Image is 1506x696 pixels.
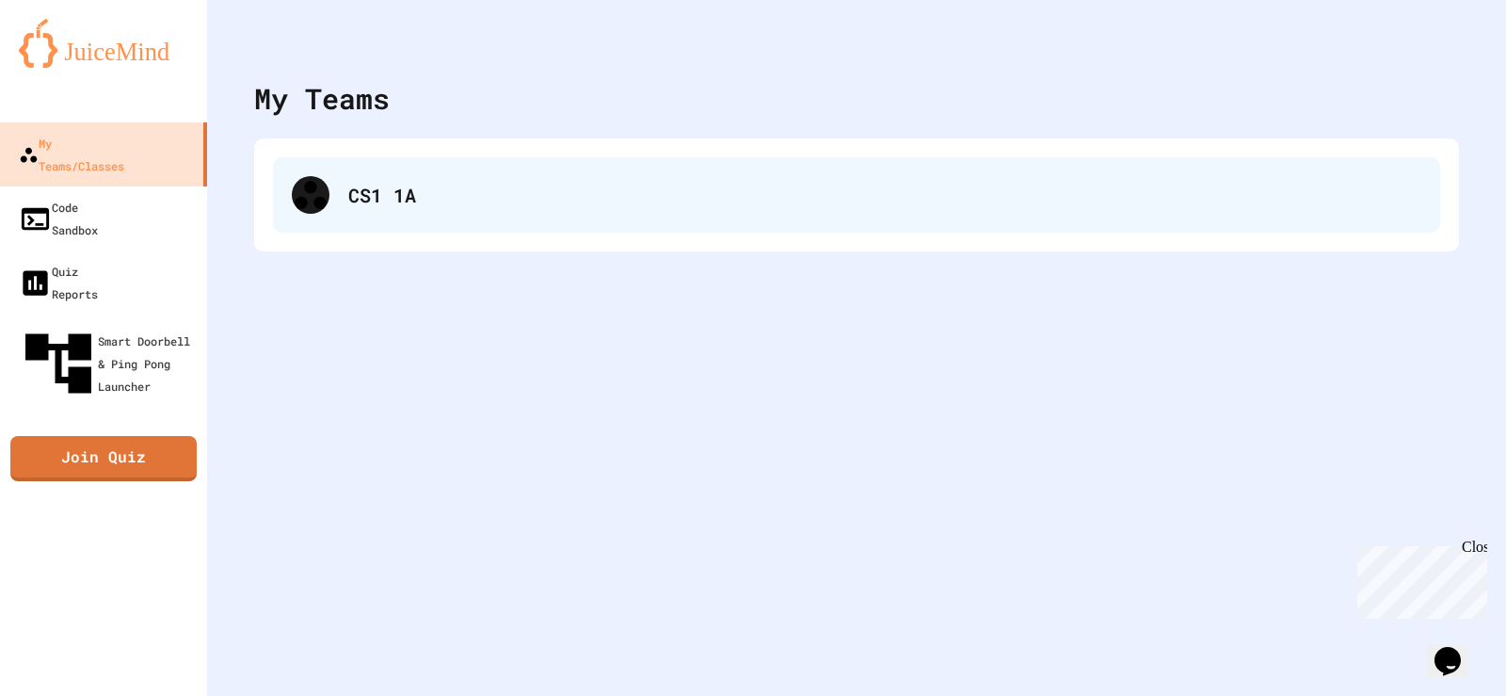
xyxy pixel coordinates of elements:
div: Smart Doorbell & Ping Pong Launcher [19,324,200,403]
div: Chat with us now!Close [8,8,130,120]
iframe: chat widget [1350,539,1487,619]
div: CS1 1A [273,157,1440,233]
div: My Teams/Classes [19,132,124,177]
div: CS1 1A [348,181,1421,209]
a: Join Quiz [10,436,197,481]
img: logo-orange.svg [19,19,188,68]
div: My Teams [254,77,390,120]
div: Quiz Reports [19,260,98,305]
div: Code Sandbox [19,196,98,241]
iframe: chat widget [1427,621,1487,677]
